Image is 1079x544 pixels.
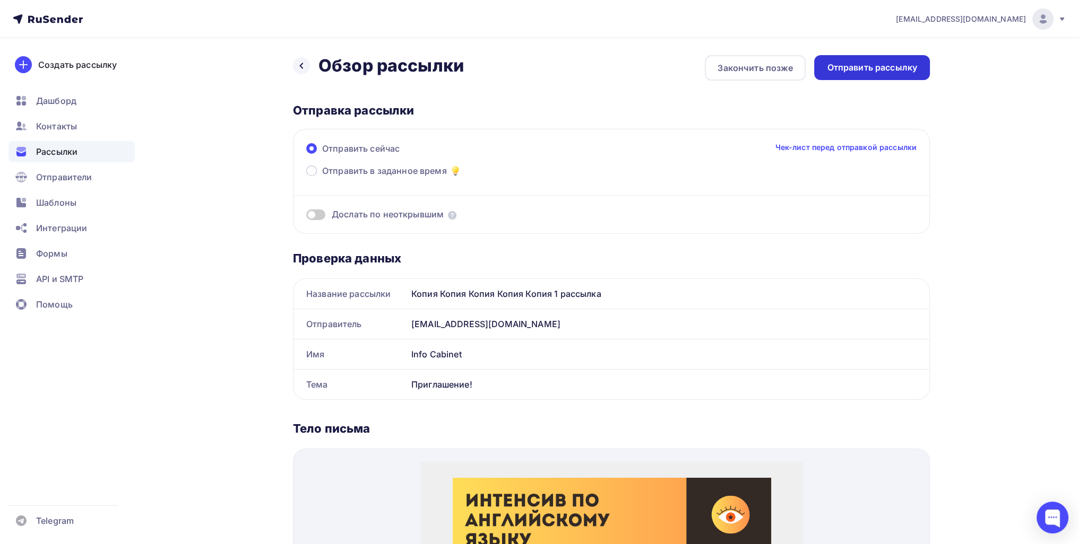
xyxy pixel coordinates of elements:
span: Отправить в заданное время [322,164,447,177]
div: Имя [294,339,407,369]
div: Закончить позже [718,62,793,74]
span: Контакты [36,120,77,133]
a: [EMAIL_ADDRESS][DOMAIN_NAME] [896,8,1066,30]
a: Формы [8,243,135,264]
span: Дашборд [36,94,76,107]
a: Шаблоны [8,192,135,213]
div: Копия Копия Копия Копия Копия 1 рассылка [407,279,929,309]
a: Перейти [158,349,223,376]
span: Отправители [36,171,92,183]
span: Интеграции [36,222,87,234]
div: Тело письма [293,421,930,436]
h2: Обзор рассылки [318,55,464,76]
div: Создать рассылку [38,58,117,71]
span: Дослать по неоткрывшим [332,208,444,221]
span: Telegram [36,514,74,527]
span: Шаблоны [36,196,76,209]
div: Название рассылки [294,279,407,309]
a: Отправители [8,166,135,188]
span: API и SMTP [36,273,83,285]
a: Дашборд [8,90,135,111]
div: Отправитель [294,309,407,339]
span: Рассылки [36,145,77,158]
span: Помощь [36,298,73,311]
div: Info Cabinet [407,339,929,369]
a: Контакты [8,116,135,137]
a: Рассылки [8,141,135,162]
span: [EMAIL_ADDRESS][DOMAIN_NAME] [896,14,1026,24]
a: Чек-лист перед отправкой рассылки [775,142,917,153]
div: Персональное приглашение [48,211,334,233]
div: Отправка рассылки [293,103,930,118]
div: [EMAIL_ADDRESS][DOMAIN_NAME] [407,309,929,339]
span: Формы [36,247,67,260]
div: Отправить рассылку [827,62,917,74]
div: Тема [294,370,407,399]
div: Проверка данных [293,251,930,266]
div: Вы были приглашены на интенсив по Английскому языку, выберите удобное для вас время… С нас пошаго... [48,248,334,325]
div: Приглашение! [407,370,929,399]
img: photo.png [32,16,350,195]
span: Отправить сейчас [322,142,400,155]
